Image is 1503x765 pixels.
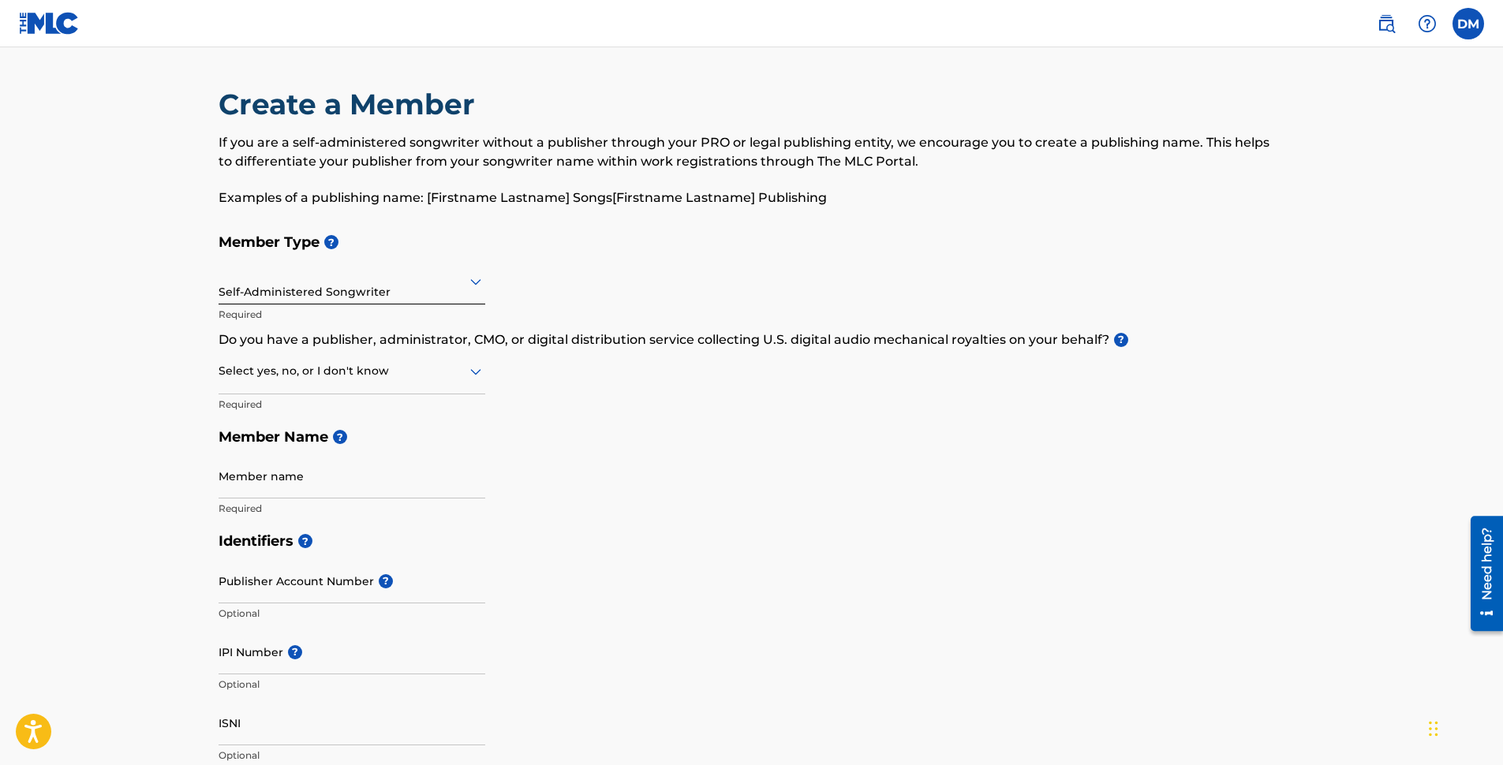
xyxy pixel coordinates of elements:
h2: Create a Member [219,87,483,122]
span: ? [333,430,347,444]
p: Optional [219,677,485,692]
p: If you are a self-administered songwriter without a publisher through your PRO or legal publishin... [219,133,1285,171]
p: Optional [219,606,485,621]
p: Required [219,397,485,412]
img: search [1377,14,1396,33]
h5: Member Type [219,226,1285,259]
a: Public Search [1370,8,1402,39]
div: Drag [1429,705,1438,752]
span: ? [379,574,393,588]
iframe: Resource Center [1459,510,1503,637]
p: Examples of a publishing name: [Firstname Lastname] Songs[Firstname Lastname] Publishing [219,188,1285,207]
span: ? [1114,333,1128,347]
span: ? [324,235,338,249]
p: Do you have a publisher, administrator, CMO, or digital distribution service collecting U.S. digi... [219,330,1285,349]
h5: Member Name [219,420,1285,454]
h5: Identifiers [219,524,1285,558]
div: User Menu [1453,8,1484,39]
p: Required [219,502,485,516]
p: Required [219,308,485,322]
div: Self-Administered Songwriter [219,262,485,300]
iframe: Chat Widget [1424,689,1503,765]
p: Optional [219,748,485,763]
div: Help [1411,8,1443,39]
span: ? [298,534,312,548]
img: help [1418,14,1437,33]
span: ? [288,645,302,659]
img: MLC Logo [19,12,80,35]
